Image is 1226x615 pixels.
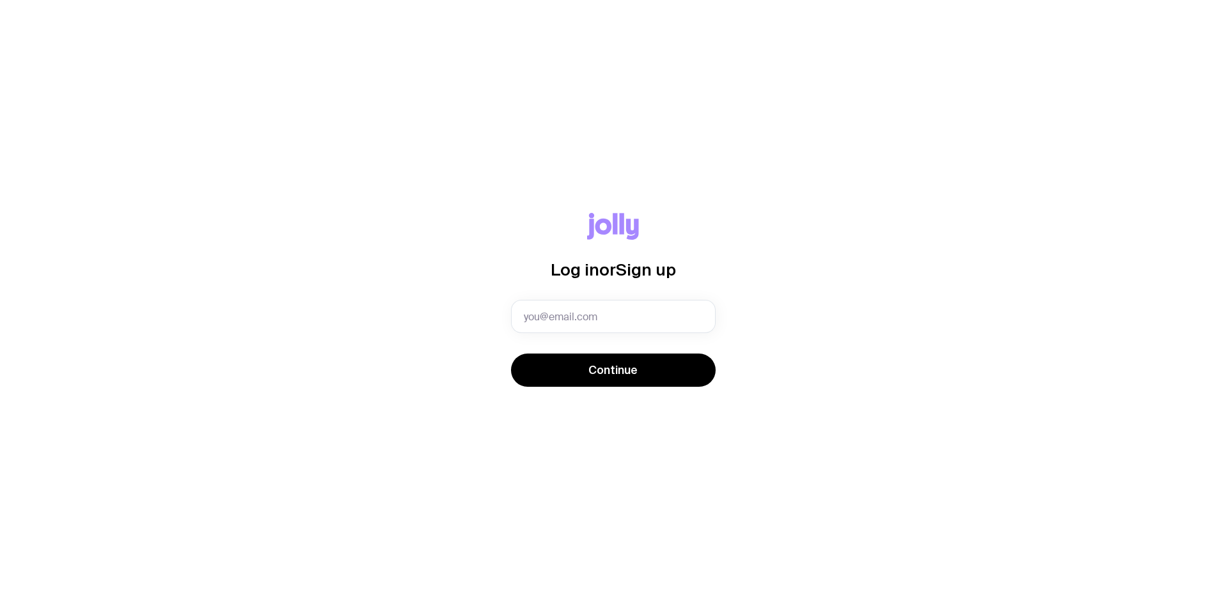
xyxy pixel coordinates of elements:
input: you@email.com [511,300,716,333]
span: Log in [551,260,599,279]
span: Continue [588,362,638,378]
span: Sign up [616,260,676,279]
span: or [599,260,616,279]
button: Continue [511,354,716,387]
